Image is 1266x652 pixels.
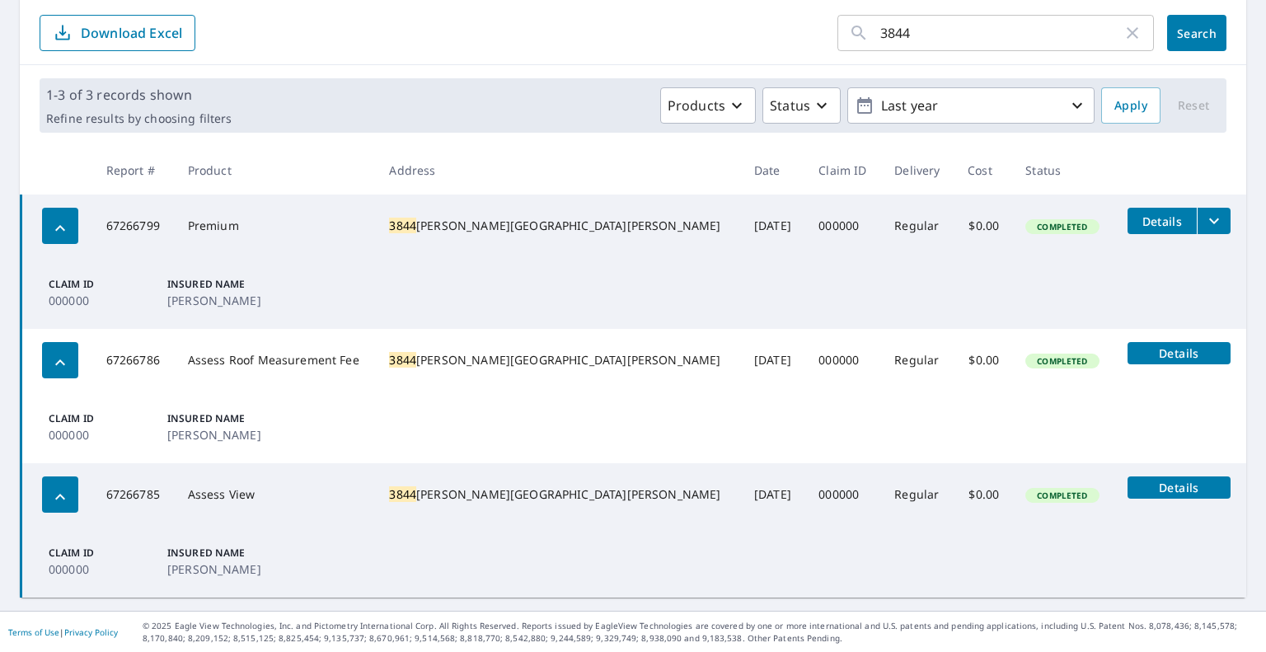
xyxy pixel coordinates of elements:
th: Cost [954,146,1012,195]
td: 000000 [805,463,881,526]
span: Completed [1027,221,1097,232]
span: Completed [1027,355,1097,367]
td: [DATE] [741,463,805,526]
button: Products [660,87,756,124]
th: Report # [93,146,175,195]
p: 1-3 of 3 records shown [46,85,232,105]
td: 67266799 [93,195,175,257]
td: 67266786 [93,329,175,392]
mark: 3844 [389,486,416,502]
p: © 2025 Eagle View Technologies, Inc. and Pictometry International Corp. All Rights Reserved. Repo... [143,620,1258,645]
p: 000000 [49,426,148,443]
th: Address [376,146,740,195]
th: Product [175,146,377,195]
div: [PERSON_NAME][GEOGRAPHIC_DATA][PERSON_NAME] [389,218,727,234]
p: Claim ID [49,277,148,292]
span: Details [1137,213,1187,229]
p: Claim ID [49,411,148,426]
mark: 3844 [389,218,416,233]
button: detailsBtn-67266786 [1128,342,1231,364]
p: Insured Name [167,411,266,426]
span: Apply [1114,96,1147,116]
button: detailsBtn-67266785 [1128,476,1231,499]
p: [PERSON_NAME] [167,426,266,443]
mark: 3844 [389,352,416,368]
p: Status [770,96,810,115]
p: Refine results by choosing filters [46,111,232,126]
button: Search [1167,15,1226,51]
td: Regular [881,329,954,392]
p: 000000 [49,561,148,578]
th: Claim ID [805,146,881,195]
td: 67266785 [93,463,175,526]
td: 000000 [805,329,881,392]
td: Assess Roof Measurement Fee [175,329,377,392]
p: Products [668,96,725,115]
p: [PERSON_NAME] [167,561,266,578]
p: [PERSON_NAME] [167,292,266,309]
input: Address, Report #, Claim ID, etc. [880,10,1123,56]
td: Assess View [175,463,377,526]
p: Download Excel [81,24,182,42]
td: [DATE] [741,329,805,392]
span: Completed [1027,490,1097,501]
p: Insured Name [167,546,266,561]
a: Privacy Policy [64,626,118,638]
div: [PERSON_NAME][GEOGRAPHIC_DATA][PERSON_NAME] [389,486,727,503]
a: Terms of Use [8,626,59,638]
th: Date [741,146,805,195]
p: Last year [874,91,1067,120]
th: Status [1012,146,1114,195]
td: 000000 [805,195,881,257]
button: Download Excel [40,15,195,51]
p: 000000 [49,292,148,309]
td: $0.00 [954,463,1012,526]
td: [DATE] [741,195,805,257]
p: Claim ID [49,546,148,561]
td: Premium [175,195,377,257]
td: $0.00 [954,195,1012,257]
button: Status [762,87,841,124]
th: Delivery [881,146,954,195]
td: Regular [881,463,954,526]
button: Apply [1101,87,1160,124]
span: Search [1180,26,1213,41]
td: Regular [881,195,954,257]
button: detailsBtn-67266799 [1128,208,1197,234]
button: filesDropdownBtn-67266799 [1197,208,1231,234]
button: Last year [847,87,1095,124]
span: Details [1137,345,1221,361]
td: $0.00 [954,329,1012,392]
div: [PERSON_NAME][GEOGRAPHIC_DATA][PERSON_NAME] [389,352,727,368]
p: | [8,627,118,637]
span: Details [1137,480,1221,495]
p: Insured Name [167,277,266,292]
